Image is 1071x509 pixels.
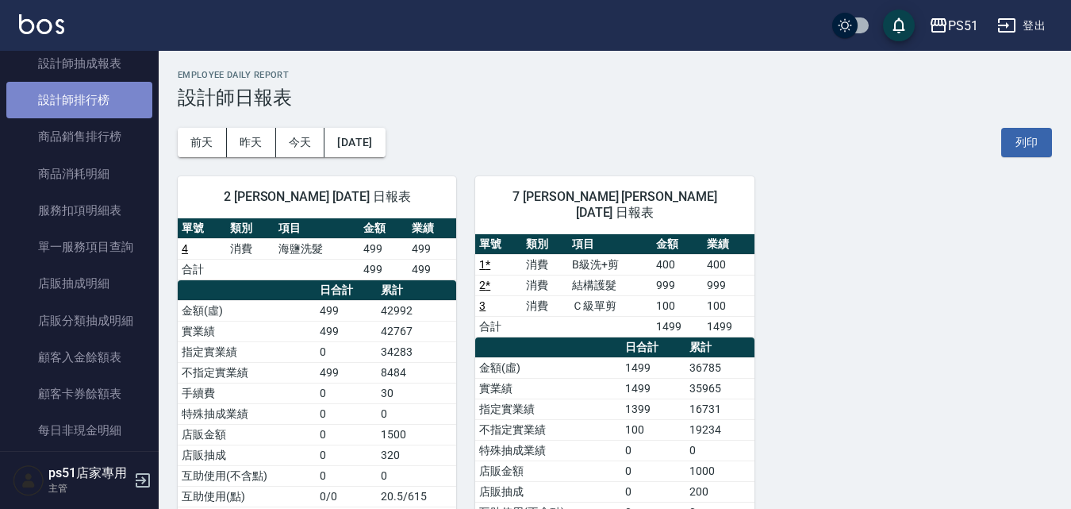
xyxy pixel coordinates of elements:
td: 499 [316,321,377,341]
td: 1499 [621,357,685,378]
td: 8484 [377,362,456,383]
td: 1499 [652,316,703,337]
p: 主管 [48,481,129,496]
td: 200 [685,481,754,502]
a: 商品銷售排行榜 [6,118,152,155]
td: 0 [316,341,377,362]
td: 499 [408,238,456,259]
td: 19234 [685,419,754,440]
td: 合計 [178,259,226,280]
td: 0 [316,424,377,445]
td: 0 [621,461,685,481]
td: 20.5/615 [377,486,456,507]
td: 不指定實業績 [178,362,316,383]
h5: ps51店家專用 [48,465,129,481]
td: 100 [652,295,703,316]
td: 499 [359,259,408,280]
td: 0 [316,445,377,465]
td: 36785 [685,357,754,378]
td: 499 [316,300,377,321]
span: 2 [PERSON_NAME] [DATE] 日報表 [197,189,437,205]
th: 單號 [178,218,226,239]
td: 35965 [685,378,754,399]
a: 4 [182,242,188,255]
td: 消費 [226,238,274,259]
td: 結構護髮 [568,275,652,295]
td: 店販金額 [475,461,620,481]
button: [DATE] [324,128,385,157]
div: PS51 [948,16,978,36]
td: Ｃ級單剪 [568,295,652,316]
td: 0 [377,403,456,424]
table: a dense table [475,234,754,337]
table: a dense table [178,218,456,280]
td: 特殊抽成業績 [178,403,316,424]
th: 金額 [652,234,703,255]
td: 0/0 [316,486,377,507]
th: 累計 [377,280,456,301]
td: 42767 [377,321,456,341]
td: 320 [377,445,456,465]
button: 前天 [178,128,227,157]
a: 每日非現金明細 [6,412,152,449]
h2: Employee Daily Report [178,70,1052,80]
a: 每日收支明細 [6,449,152,486]
td: 店販抽成 [475,481,620,502]
td: 499 [316,362,377,383]
a: 顧客入金餘額表 [6,339,152,376]
td: 合計 [475,316,521,337]
td: 30 [377,383,456,403]
td: 42992 [377,300,456,321]
th: 項目 [568,234,652,255]
a: 店販分類抽成明細 [6,303,152,339]
td: 金額(虛) [475,357,620,378]
img: Person [13,465,44,496]
a: 服務扣項明細表 [6,192,152,229]
td: 消費 [522,295,568,316]
button: PS51 [923,10,985,42]
td: 1499 [621,378,685,399]
th: 業績 [703,234,754,255]
td: 1499 [703,316,754,337]
a: 店販抽成明細 [6,265,152,302]
td: 499 [408,259,456,280]
a: 商品消耗明細 [6,156,152,192]
td: 互助使用(不含點) [178,465,316,486]
td: 1000 [685,461,754,481]
a: 設計師抽成報表 [6,45,152,82]
td: 指定實業績 [178,341,316,362]
a: 顧客卡券餘額表 [6,376,152,412]
td: 34283 [377,341,456,362]
a: 設計師排行榜 [6,82,152,118]
td: 100 [703,295,754,316]
button: 登出 [991,11,1052,40]
button: 今天 [276,128,325,157]
th: 日合計 [621,337,685,358]
td: 金額(虛) [178,300,316,321]
td: 400 [652,254,703,275]
td: 店販抽成 [178,445,316,465]
td: 0 [316,465,377,486]
td: 16731 [685,399,754,419]
td: 店販金額 [178,424,316,445]
th: 日合計 [316,280,377,301]
a: 3 [479,299,486,312]
td: 0 [621,481,685,502]
th: 單號 [475,234,521,255]
td: 互助使用(點) [178,486,316,507]
td: 不指定實業績 [475,419,620,440]
td: 實業績 [475,378,620,399]
img: Logo [19,14,64,34]
span: 7 [PERSON_NAME] [PERSON_NAME][DATE] 日報表 [494,189,735,221]
td: 特殊抽成業績 [475,440,620,461]
td: 消費 [522,254,568,275]
td: B級洗+剪 [568,254,652,275]
button: save [883,10,915,41]
th: 類別 [522,234,568,255]
th: 業績 [408,218,456,239]
th: 項目 [274,218,359,239]
th: 累計 [685,337,754,358]
a: 單一服務項目查詢 [6,229,152,265]
td: 999 [652,275,703,295]
td: 消費 [522,275,568,295]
